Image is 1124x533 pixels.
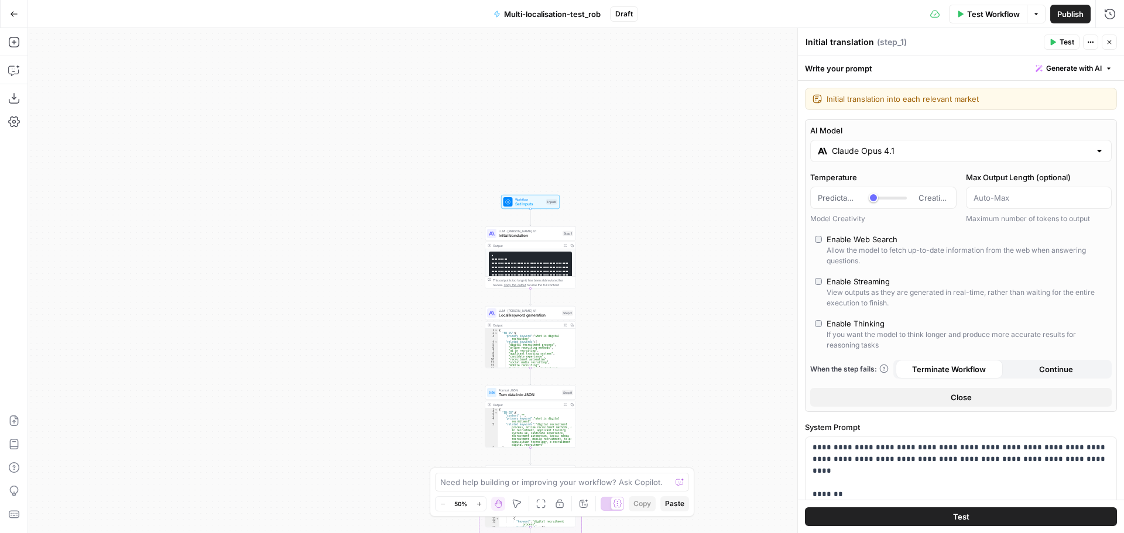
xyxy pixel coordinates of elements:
[815,236,822,243] input: Enable Web SearchAllow the model to fetch up-to-date information from the web when answering ques...
[485,343,498,346] div: 5
[499,229,560,233] span: LLM · [PERSON_NAME] 4.1
[953,511,969,522] span: Test
[495,411,498,414] span: Toggle code folding, rows 2 through 6
[810,125,1112,136] label: AI Model
[499,233,560,239] span: Initial translation
[562,390,573,396] div: Step 9
[485,446,498,449] div: 6
[660,496,689,511] button: Paste
[974,192,1105,204] input: Auto-Max
[1060,37,1074,47] span: Test
[1057,8,1084,20] span: Publish
[504,283,526,287] span: Copy the output
[827,276,890,287] div: Enable Streaming
[966,214,1112,224] div: Maximum number of tokens to output
[805,421,1117,433] label: System Prompt
[877,36,907,48] span: ( step_1 )
[530,368,532,385] g: Edge from step_2 to step_9
[806,36,874,48] textarea: Initial translation
[530,288,532,305] g: Edge from step_1 to step_2
[485,411,498,414] div: 2
[827,287,1107,308] div: View outputs as they are generated in real-time, rather than waiting for the entire execution to ...
[633,498,651,509] span: Copy
[810,214,957,224] div: Model Creativity
[485,414,498,417] div: 3
[485,423,498,446] div: 5
[798,56,1124,80] div: Write your prompt
[515,201,544,207] span: Set Inputs
[485,358,498,361] div: 10
[485,408,498,411] div: 1
[810,171,957,183] label: Temperature
[485,329,498,332] div: 1
[827,245,1107,266] div: Allow the model to fetch up-to-date information from the web when answering questions.
[1003,360,1110,379] button: Continue
[495,332,498,335] span: Toggle code folding, rows 2 through 16
[485,335,498,341] div: 3
[1031,61,1117,76] button: Generate with AI
[967,8,1020,20] span: Test Workflow
[805,507,1117,526] button: Test
[1050,5,1091,23] button: Publish
[493,243,560,248] div: Output
[496,517,499,520] span: Toggle code folding, rows 11 through 15
[485,349,498,352] div: 7
[815,320,822,327] input: Enable ThinkingIf you want the model to think longer and produce more accurate results for reason...
[827,93,1109,105] textarea: Initial translation into each relevant market
[485,341,498,343] div: 4
[1044,35,1080,50] button: Test
[499,392,560,398] span: Turn data into JSON
[827,329,1107,350] div: If you want the model to think longer and produce more accurate results for reasoning tasks
[485,361,498,364] div: 11
[495,408,498,411] span: Toggle code folding, rows 1 through 26
[485,352,498,355] div: 8
[951,391,972,403] span: Close
[504,8,601,20] span: Multi-localisation-test_rob
[629,496,656,511] button: Copy
[485,346,498,349] div: 6
[546,200,557,205] div: Inputs
[485,517,499,520] div: 11
[485,417,498,423] div: 4
[919,192,949,204] span: Creative
[615,9,633,19] span: Draft
[485,367,498,370] div: 13
[1046,63,1102,74] span: Generate with AI
[486,5,608,23] button: Multi-localisation-test_rob
[493,278,573,287] div: This output is too large & has been abbreviated for review. to view the full content.
[818,192,858,204] span: Predictable
[810,388,1112,407] button: Close
[493,403,560,407] div: Output
[485,520,499,526] div: 12
[485,306,576,368] div: LLM · [PERSON_NAME] 4.1Local keyword generationStep 2Output{ "EN_US":{ "primary_keyword":"what is...
[485,386,576,448] div: Format JSONTurn data into JSONStep 9Output{ "EN-GB":{ "content":"", "primary_keyword":"what is di...
[485,332,498,335] div: 2
[485,195,576,209] div: WorkflowSet InputsInputs
[562,311,573,316] div: Step 2
[499,312,560,318] span: Local keyword generation
[485,355,498,358] div: 9
[495,329,498,332] span: Toggle code folding, rows 1 through 47
[827,233,897,245] div: Enable Web Search
[810,364,889,374] a: When the step fails:
[499,308,560,313] span: LLM · [PERSON_NAME] 4.1
[966,171,1112,183] label: Max Output Length (optional)
[495,341,498,343] span: Toggle code folding, rows 4 through 15
[563,231,573,236] div: Step 1
[493,323,560,328] div: Output
[485,364,498,367] div: 12
[832,145,1090,157] input: Select a model
[1039,363,1073,375] span: Continue
[454,499,467,508] span: 50%
[827,318,885,329] div: Enable Thinking
[665,498,684,509] span: Paste
[499,388,560,393] span: Format JSON
[485,526,499,529] div: 13
[530,209,532,226] g: Edge from start to step_1
[530,448,532,465] g: Edge from step_9 to step_13
[912,363,986,375] span: Terminate Workflow
[485,465,576,527] div: IterationGet keyword dataStep 13Output[ { "success":true, "data":{ "keywords":[ { "keyword":"ai i...
[815,278,822,285] input: Enable StreamingView outputs as they are generated in real-time, rather than waiting for the enti...
[515,197,544,202] span: Workflow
